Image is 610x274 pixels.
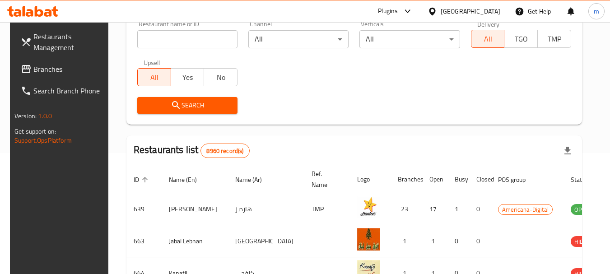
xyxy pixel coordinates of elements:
[14,80,112,102] a: Search Branch Phone
[137,68,171,86] button: All
[422,225,447,257] td: 1
[204,68,237,86] button: No
[169,174,209,185] span: Name (En)
[541,33,568,46] span: TMP
[447,166,469,193] th: Busy
[14,125,56,137] span: Get support on:
[126,193,162,225] td: 639
[504,30,538,48] button: TGO
[228,193,304,225] td: هارديز
[200,144,249,158] div: Total records count
[537,30,571,48] button: TMP
[557,140,578,162] div: Export file
[134,174,151,185] span: ID
[144,59,160,65] label: Upsell
[391,193,422,225] td: 23
[33,85,105,96] span: Search Branch Phone
[498,204,552,215] span: Americana-Digital
[508,33,534,46] span: TGO
[378,6,398,17] div: Plugins
[447,225,469,257] td: 0
[441,6,500,16] div: [GEOGRAPHIC_DATA]
[422,166,447,193] th: Open
[469,225,491,257] td: 0
[144,100,230,111] span: Search
[571,204,593,215] span: OPEN
[571,237,598,247] span: HIDDEN
[137,30,237,48] input: Search for restaurant name or ID..
[471,30,505,48] button: All
[175,71,201,84] span: Yes
[162,225,228,257] td: Jabal Lebnan
[141,71,168,84] span: All
[357,228,380,251] img: Jabal Lebnan
[14,58,112,80] a: Branches
[498,174,537,185] span: POS group
[475,33,501,46] span: All
[357,196,380,218] img: Hardee's
[350,166,391,193] th: Logo
[304,193,350,225] td: TMP
[126,225,162,257] td: 663
[33,31,105,53] span: Restaurants Management
[38,110,52,122] span: 1.0.0
[137,97,237,114] button: Search
[228,225,304,257] td: [GEOGRAPHIC_DATA]
[447,193,469,225] td: 1
[162,193,228,225] td: [PERSON_NAME]
[422,193,447,225] td: 17
[201,147,249,155] span: 8960 record(s)
[312,168,339,190] span: Ref. Name
[208,71,234,84] span: No
[235,174,274,185] span: Name (Ar)
[248,30,349,48] div: All
[391,166,422,193] th: Branches
[33,64,105,74] span: Branches
[477,21,500,27] label: Delivery
[14,110,37,122] span: Version:
[134,143,250,158] h2: Restaurants list
[171,68,205,86] button: Yes
[359,30,460,48] div: All
[469,193,491,225] td: 0
[14,135,72,146] a: Support.OpsPlatform
[571,174,600,185] span: Status
[594,6,599,16] span: m
[469,166,491,193] th: Closed
[391,225,422,257] td: 1
[14,26,112,58] a: Restaurants Management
